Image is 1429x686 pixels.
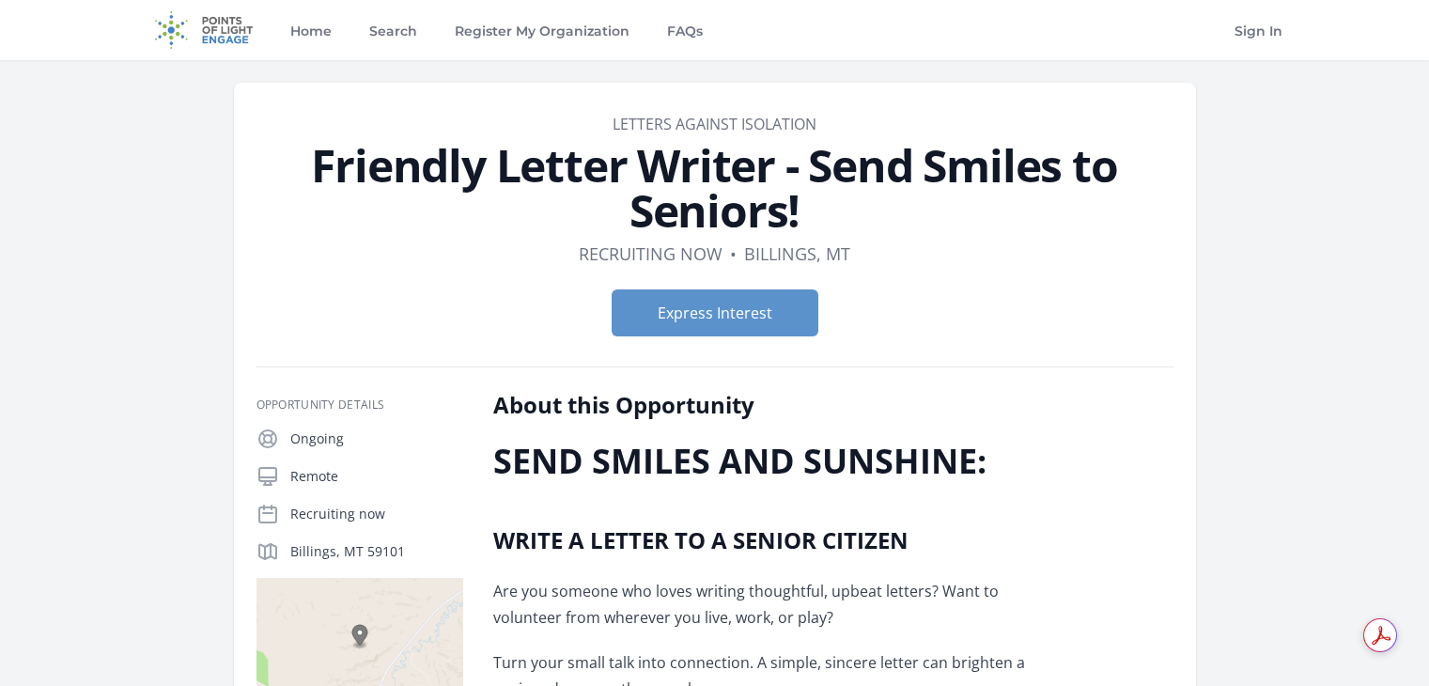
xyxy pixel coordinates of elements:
[256,398,463,413] h3: Opportunity Details
[730,241,737,267] div: •
[613,114,816,134] a: Letters Against Isolation
[493,390,1043,420] h2: About this Opportunity
[256,143,1173,233] h1: Friendly Letter Writer - Send Smiles to Seniors!
[290,467,463,486] p: Remote
[290,542,463,561] p: Billings, MT 59101
[493,443,1043,480] h1: SEND SMILES AND SUNSHINE:
[493,578,1043,631] p: Are you someone who loves writing thoughtful, upbeat letters? Want to volunteer from wherever you...
[493,525,1043,555] h2: WRITE A LETTER TO A SENIOR CITIZEN
[579,241,722,267] dd: Recruiting now
[612,289,818,336] button: Express Interest
[290,505,463,523] p: Recruiting now
[290,429,463,448] p: Ongoing
[744,241,850,267] dd: Billings, MT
